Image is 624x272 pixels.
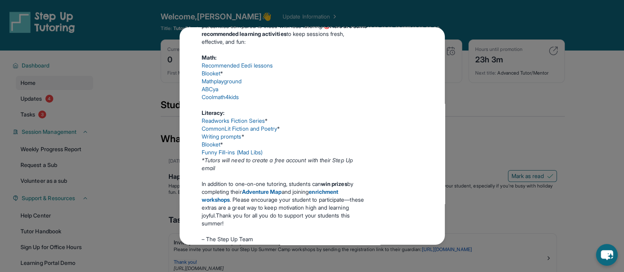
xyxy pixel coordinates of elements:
a: Readworks Fiction Series [202,117,265,124]
a: CommonLit Fiction and Poetry [202,125,277,132]
a: Funny Fill-ins (Mad Libs) [202,149,263,156]
strong: Math: [202,54,217,61]
p: In addition to one-on-one tutoring, students can by completing their and joining . Please encoura... [202,180,367,227]
a: Blooket [202,70,221,77]
a: Adventure Map [242,188,282,195]
em: *Tutors will need to create a free account with their Step Up email [202,157,353,171]
a: Coolmath4kids [202,94,239,100]
strong: Literacy: [202,109,225,116]
a: Blooket [202,141,221,148]
a: Recommended Eedi lessons [202,62,273,69]
a: Mathplayground [202,78,242,84]
a: Writing prompts [202,133,242,140]
a: ABCya [202,86,218,92]
p: – The Step Up Team [202,235,367,243]
strong: win prizes [321,180,347,187]
button: chat-button [596,244,618,266]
